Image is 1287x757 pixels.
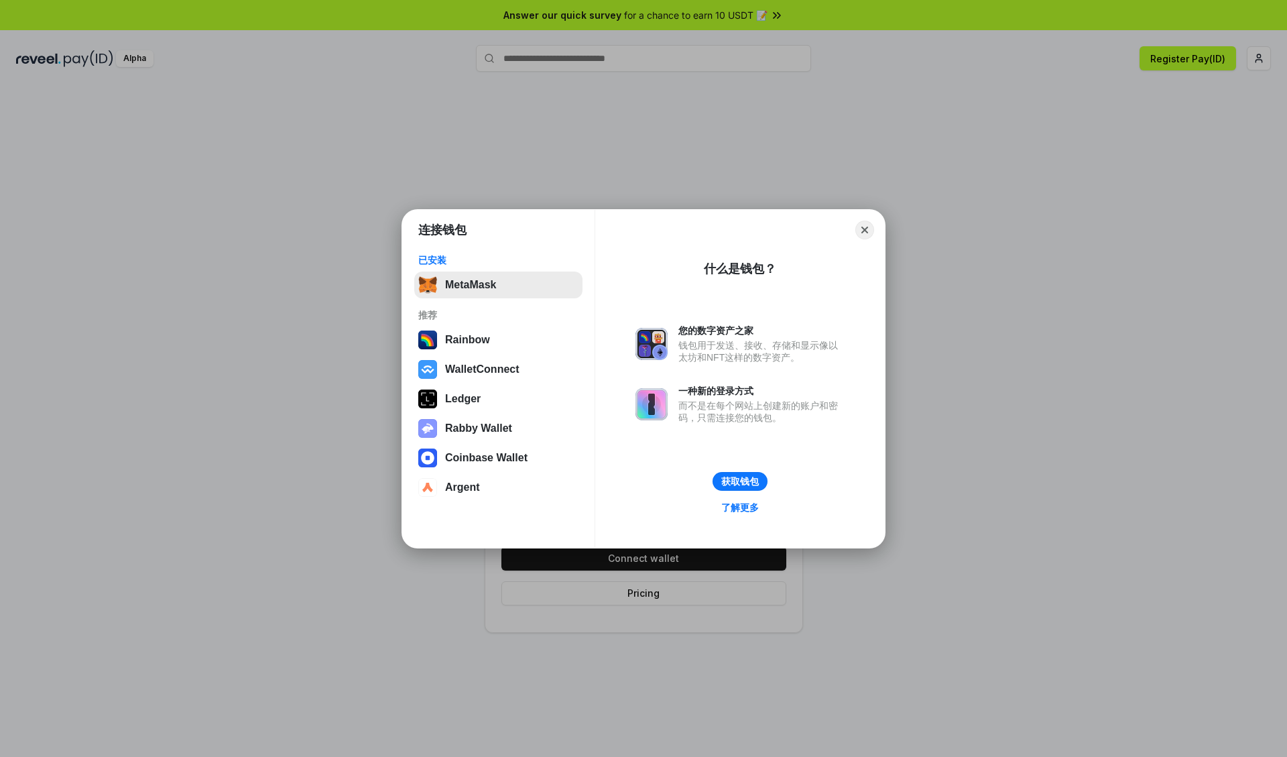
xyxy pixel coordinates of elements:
[445,334,490,346] div: Rainbow
[855,221,874,239] button: Close
[414,356,583,383] button: WalletConnect
[678,385,845,397] div: 一种新的登录方式
[418,449,437,467] img: svg+xml,%3Csvg%20width%3D%2228%22%20height%3D%2228%22%20viewBox%3D%220%200%2028%2028%22%20fill%3D...
[445,279,496,291] div: MetaMask
[445,452,528,464] div: Coinbase Wallet
[414,474,583,501] button: Argent
[635,328,668,360] img: svg+xml,%3Csvg%20xmlns%3D%22http%3A%2F%2Fwww.w3.org%2F2000%2Fsvg%22%20fill%3D%22none%22%20viewBox...
[418,419,437,438] img: svg+xml,%3Csvg%20xmlns%3D%22http%3A%2F%2Fwww.w3.org%2F2000%2Fsvg%22%20fill%3D%22none%22%20viewBox...
[414,445,583,471] button: Coinbase Wallet
[418,331,437,349] img: svg+xml,%3Csvg%20width%3D%22120%22%20height%3D%22120%22%20viewBox%3D%220%200%20120%20120%22%20fil...
[418,478,437,497] img: svg+xml,%3Csvg%20width%3D%2228%22%20height%3D%2228%22%20viewBox%3D%220%200%2028%2028%22%20fill%3D...
[414,415,583,442] button: Rabby Wallet
[418,360,437,379] img: svg+xml,%3Csvg%20width%3D%2228%22%20height%3D%2228%22%20viewBox%3D%220%200%2028%2028%22%20fill%3D...
[445,422,512,434] div: Rabby Wallet
[445,363,519,375] div: WalletConnect
[418,390,437,408] img: svg+xml,%3Csvg%20xmlns%3D%22http%3A%2F%2Fwww.w3.org%2F2000%2Fsvg%22%20width%3D%2228%22%20height%3...
[418,276,437,294] img: svg+xml,%3Csvg%20fill%3D%22none%22%20height%3D%2233%22%20viewBox%3D%220%200%2035%2033%22%20width%...
[713,472,768,491] button: 获取钱包
[713,499,767,516] a: 了解更多
[445,393,481,405] div: Ledger
[678,400,845,424] div: 而不是在每个网站上创建新的账户和密码，只需连接您的钱包。
[704,261,776,277] div: 什么是钱包？
[635,388,668,420] img: svg+xml,%3Csvg%20xmlns%3D%22http%3A%2F%2Fwww.w3.org%2F2000%2Fsvg%22%20fill%3D%22none%22%20viewBox...
[414,327,583,353] button: Rainbow
[414,386,583,412] button: Ledger
[418,254,578,266] div: 已安装
[678,339,845,363] div: 钱包用于发送、接收、存储和显示像以太坊和NFT这样的数字资产。
[445,481,480,493] div: Argent
[414,272,583,298] button: MetaMask
[721,502,759,514] div: 了解更多
[418,309,578,321] div: 推荐
[418,222,467,238] h1: 连接钱包
[678,325,845,337] div: 您的数字资产之家
[721,475,759,487] div: 获取钱包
